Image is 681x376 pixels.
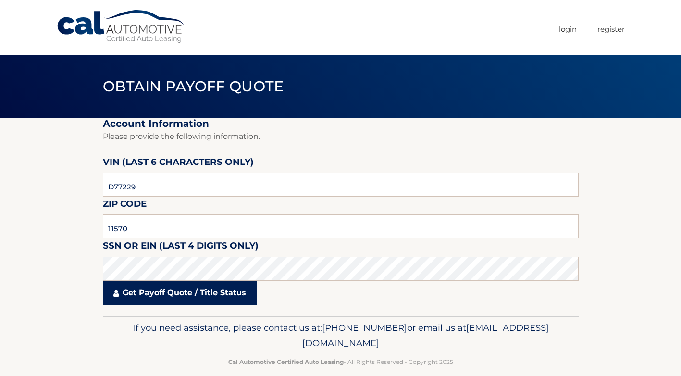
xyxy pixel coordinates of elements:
[109,320,572,351] p: If you need assistance, please contact us at: or email us at
[56,10,186,44] a: Cal Automotive
[103,197,147,214] label: Zip Code
[109,357,572,367] p: - All Rights Reserved - Copyright 2025
[103,118,579,130] h2: Account Information
[103,77,284,95] span: Obtain Payoff Quote
[103,130,579,143] p: Please provide the following information.
[103,155,254,173] label: VIN (last 6 characters only)
[228,358,344,365] strong: Cal Automotive Certified Auto Leasing
[322,322,407,333] span: [PHONE_NUMBER]
[103,281,257,305] a: Get Payoff Quote / Title Status
[559,21,577,37] a: Login
[597,21,625,37] a: Register
[103,238,259,256] label: SSN or EIN (last 4 digits only)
